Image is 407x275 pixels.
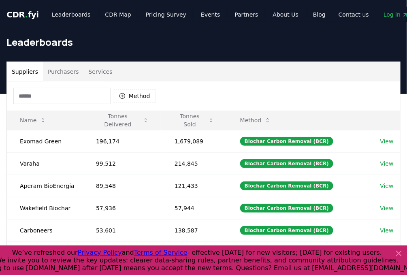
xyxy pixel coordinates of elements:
[7,219,83,241] td: Carboneers
[83,130,162,152] td: 196,174
[7,62,43,81] button: Suppliers
[83,219,162,241] td: 53,601
[162,130,227,152] td: 1,679,089
[380,182,394,190] a: View
[13,112,53,128] button: Name
[25,10,28,19] span: .
[6,10,39,19] span: CDR fyi
[7,175,83,197] td: Aperam BioEnergia
[7,241,83,264] td: Pacific Biochar
[266,7,305,22] a: About Us
[332,7,375,22] a: Contact us
[162,175,227,197] td: 121,433
[380,137,394,145] a: View
[89,112,155,128] button: Tonnes Delivered
[45,7,97,22] a: Leaderboards
[139,7,193,22] a: Pricing Survey
[6,36,401,49] h1: Leaderboards
[234,112,278,128] button: Method
[240,226,333,235] div: Biochar Carbon Removal (BCR)
[162,219,227,241] td: 138,587
[83,241,162,264] td: 49,125
[6,9,39,20] a: CDR.fyi
[162,197,227,219] td: 57,944
[99,7,138,22] a: CDR Map
[240,181,333,190] div: Biochar Carbon Removal (BCR)
[7,197,83,219] td: Wakefield Biochar
[83,175,162,197] td: 89,548
[162,152,227,175] td: 214,845
[240,159,333,168] div: Biochar Carbon Removal (BCR)
[380,226,394,234] a: View
[83,197,162,219] td: 57,936
[194,7,226,22] a: Events
[114,90,156,102] button: Method
[228,7,265,22] a: Partners
[380,204,394,212] a: View
[240,204,333,213] div: Biochar Carbon Removal (BCR)
[162,241,227,264] td: 52,625
[7,152,83,175] td: Varaha
[43,62,84,81] button: Purchasers
[380,160,394,168] a: View
[84,62,117,81] button: Services
[45,7,332,22] nav: Main
[168,112,221,128] button: Tonnes Sold
[240,137,333,146] div: Biochar Carbon Removal (BCR)
[83,152,162,175] td: 99,512
[307,7,332,22] a: Blog
[7,130,83,152] td: Exomad Green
